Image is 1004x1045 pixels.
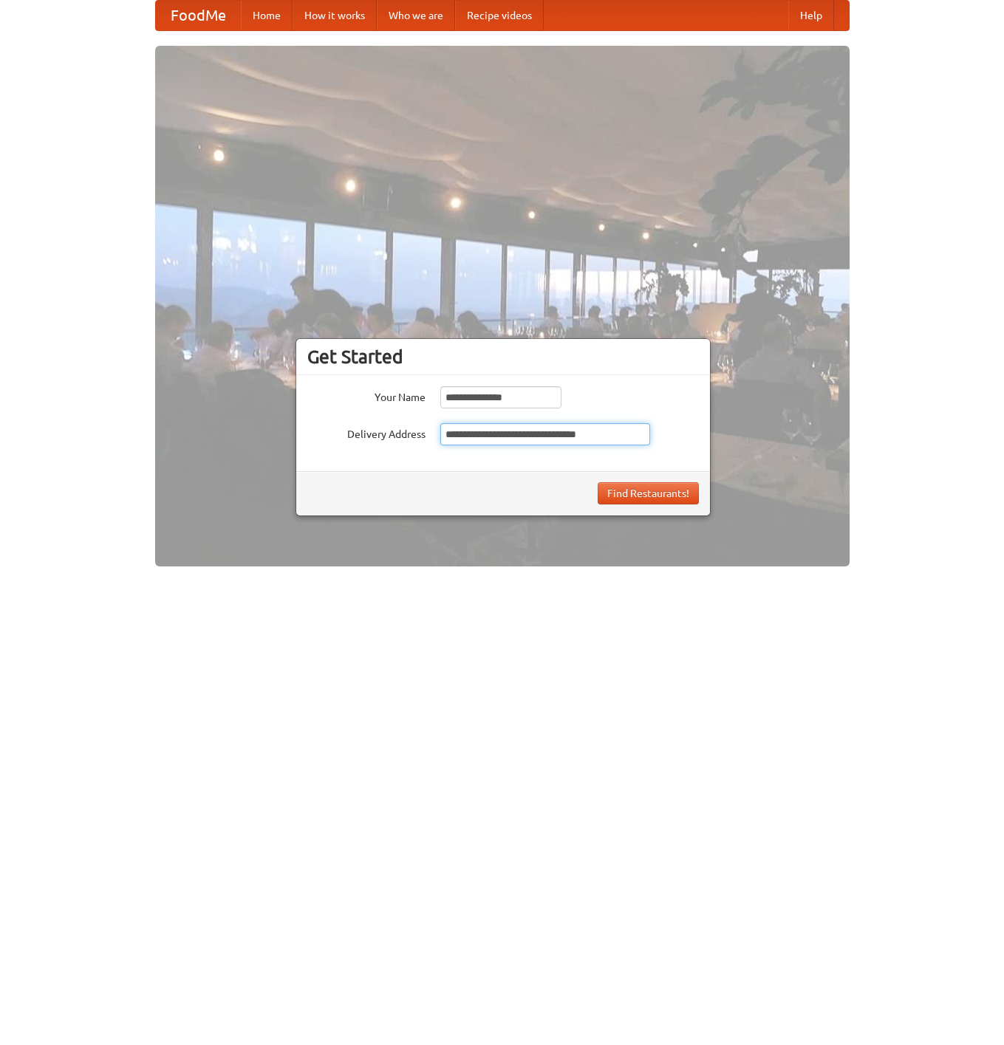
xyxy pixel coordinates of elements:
h3: Get Started [307,346,699,368]
label: Your Name [307,386,426,405]
a: Recipe videos [455,1,544,30]
button: Find Restaurants! [598,482,699,504]
a: FoodMe [156,1,241,30]
a: Who we are [377,1,455,30]
a: Home [241,1,293,30]
a: How it works [293,1,377,30]
a: Help [788,1,834,30]
label: Delivery Address [307,423,426,442]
